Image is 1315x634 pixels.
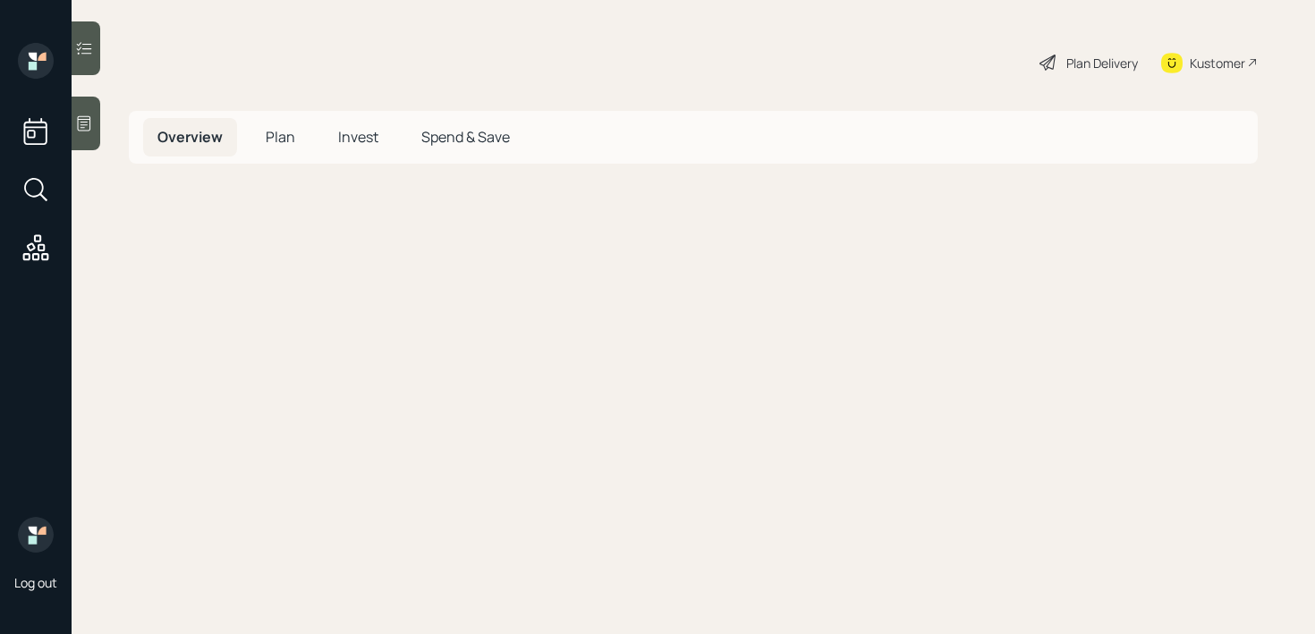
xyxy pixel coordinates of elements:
[14,574,57,591] div: Log out
[338,127,378,147] span: Invest
[1066,54,1138,72] div: Plan Delivery
[1190,54,1245,72] div: Kustomer
[266,127,295,147] span: Plan
[157,127,223,147] span: Overview
[421,127,510,147] span: Spend & Save
[18,517,54,553] img: retirable_logo.png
